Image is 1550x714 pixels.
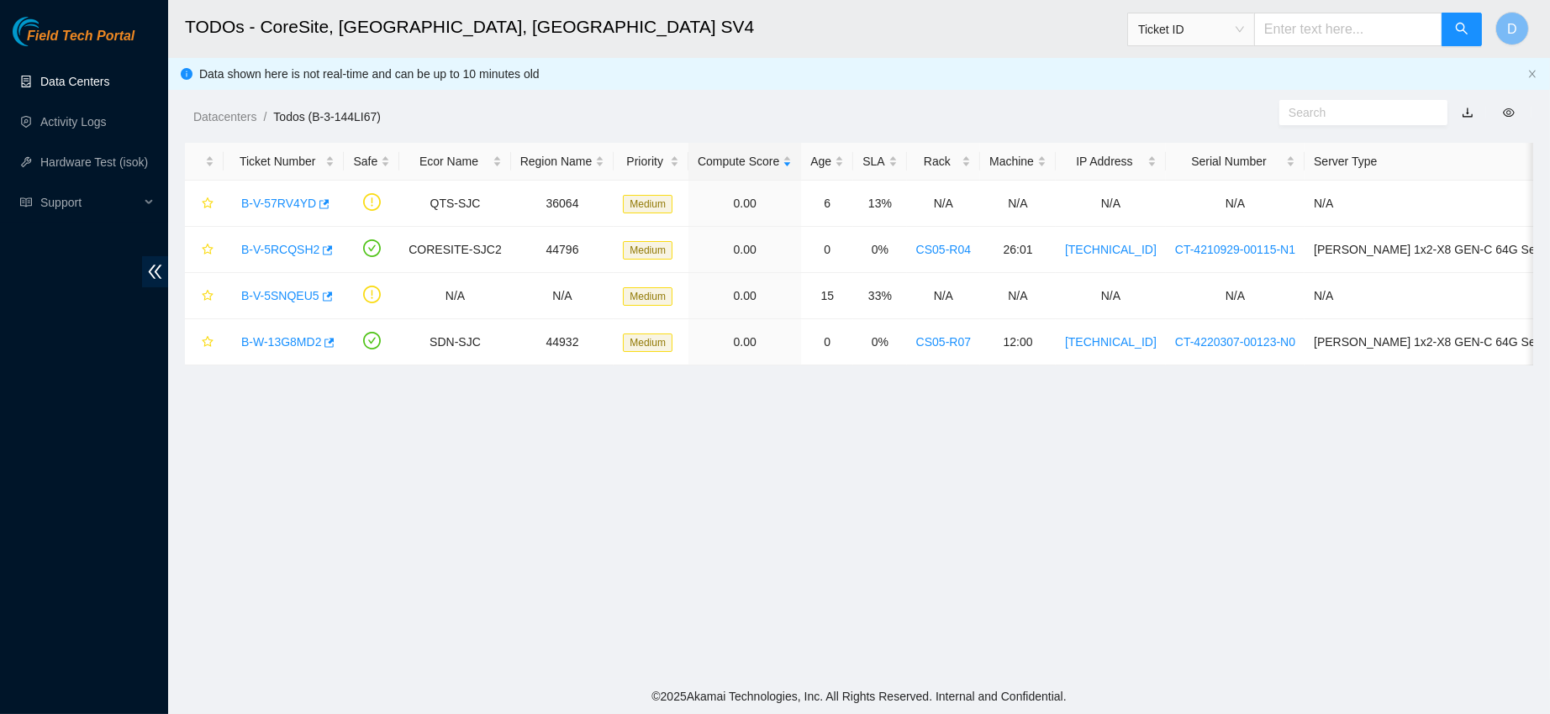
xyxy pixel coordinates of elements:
button: download [1449,99,1486,126]
span: close [1527,69,1537,79]
a: CS05-R04 [916,243,971,256]
a: CS05-R07 [916,335,971,349]
img: Akamai Technologies [13,17,85,46]
td: 6 [801,181,853,227]
a: Todos (B-3-144LI67) [273,110,381,123]
span: check-circle [363,239,381,257]
span: check-circle [363,332,381,349]
button: star [194,236,214,263]
a: B-V-5SNQEU5 [241,289,319,302]
td: N/A [907,181,980,227]
td: N/A [1166,273,1305,319]
span: double-left [142,256,168,287]
footer: © 2025 Akamai Technologies, Inc. All Rights Reserved. Internal and Confidential. [168,679,1550,714]
td: 13% [853,181,906,227]
a: B-V-57RV4YD [241,197,316,210]
td: 0.00 [688,319,801,365]
span: exclamation-circle [363,286,381,303]
td: 15 [801,273,853,319]
a: CT-4210929-00115-N1 [1175,243,1295,256]
span: Ticket ID [1138,17,1244,42]
a: [TECHNICAL_ID] [1065,243,1157,256]
span: star [202,244,214,257]
td: 0 [801,227,853,273]
a: Akamai TechnologiesField Tech Portal [13,30,134,52]
input: Enter text here... [1254,13,1442,46]
td: N/A [399,273,510,319]
span: D [1507,18,1517,39]
a: CT-4220307-00123-N0 [1175,335,1295,349]
td: N/A [1056,273,1166,319]
td: 0.00 [688,273,801,319]
td: N/A [511,273,614,319]
span: Support [40,186,140,219]
span: read [20,197,32,208]
td: N/A [980,181,1056,227]
span: search [1455,22,1468,38]
a: Data Centers [40,75,109,88]
td: 0.00 [688,181,801,227]
button: search [1442,13,1482,46]
span: Field Tech Portal [27,29,134,45]
td: 0.00 [688,227,801,273]
span: eye [1503,107,1515,118]
td: QTS-SJC [399,181,510,227]
span: Medium [623,333,672,352]
td: 36064 [511,181,614,227]
span: Medium [623,287,672,306]
span: / [263,110,266,123]
td: N/A [907,273,980,319]
td: 12:00 [980,319,1056,365]
span: star [202,197,214,211]
a: download [1462,106,1474,119]
td: 0 [801,319,853,365]
td: N/A [1056,181,1166,227]
button: star [194,328,214,355]
button: star [194,282,214,309]
span: Medium [623,195,672,213]
a: B-V-5RCQSH2 [241,243,319,256]
a: [TECHNICAL_ID] [1065,335,1157,349]
td: N/A [1166,181,1305,227]
a: Datacenters [193,110,256,123]
a: Hardware Test (isok) [40,155,148,169]
td: SDN-SJC [399,319,510,365]
td: 44796 [511,227,614,273]
span: star [202,290,214,303]
button: D [1495,12,1529,45]
a: Activity Logs [40,115,107,129]
td: 44932 [511,319,614,365]
input: Search [1289,103,1425,122]
button: close [1527,69,1537,80]
td: 0% [853,319,906,365]
span: star [202,336,214,349]
td: 0% [853,227,906,273]
button: star [194,190,214,217]
td: CORESITE-SJC2 [399,227,510,273]
span: Medium [623,241,672,260]
td: 26:01 [980,227,1056,273]
td: 33% [853,273,906,319]
a: B-W-13G8MD2 [241,335,321,349]
span: exclamation-circle [363,193,381,211]
td: N/A [980,273,1056,319]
